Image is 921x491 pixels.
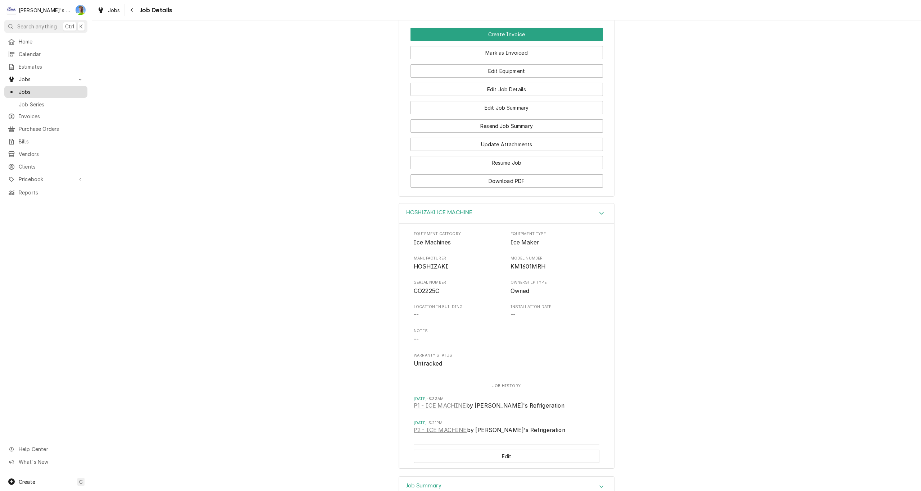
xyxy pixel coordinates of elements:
button: Download PDF [410,174,603,188]
button: Search anythingCtrlK [4,20,87,33]
a: Home [4,36,87,47]
span: Notes [414,328,599,334]
span: Location in Building [414,304,503,310]
span: Home [19,38,84,45]
div: C [6,5,17,15]
a: Reports [4,187,87,198]
div: Button Group Row [410,151,603,169]
div: HOSHIZAKI ICE MACHINE [399,203,614,469]
button: Edit Job Summary [410,101,603,114]
div: Button Group Row [410,78,603,96]
span: Pricebook [19,175,73,183]
span: -- [511,312,516,318]
span: Warranty Status [414,359,599,368]
button: Accordion Details Expand Trigger [399,203,614,224]
span: Ctrl [65,23,74,30]
h3: HOSHIZAKI ICE MACHINE [406,209,472,216]
a: Go to Pricebook [4,173,87,185]
span: Equipment Category [414,231,503,237]
span: Ice Maker [511,239,539,246]
span: Calendar [19,50,84,58]
a: Go to What's New [4,456,87,468]
h3: Job Summary [406,482,441,489]
button: Update Attachments [410,138,603,151]
div: Manufacturer [414,256,503,271]
div: Warranty Status [414,353,599,368]
div: Installation Date [511,304,600,320]
span: Location in Building [414,311,503,320]
span: Jobs [19,88,84,96]
a: Estimates [4,61,87,73]
span: Clients [19,163,84,170]
span: Ice Machines [414,239,451,246]
a: Calendar [4,48,87,60]
span: Manufacturer [414,256,503,261]
span: Invoices [19,113,84,120]
span: Timestamp [414,420,599,426]
span: Vendors [19,150,84,158]
span: Reports [19,189,84,196]
div: Notes [414,328,599,344]
span: Create [19,479,35,485]
span: Ownership Type [511,287,600,295]
a: Go to Jobs [4,73,87,85]
span: Installation Date [511,304,600,310]
button: Resend Job Summary [410,119,603,133]
span: Jobs [108,6,120,14]
a: P2 - ICE MACHINE [414,426,467,435]
span: Estimates [19,63,84,70]
div: [PERSON_NAME]'s Refrigeration [19,6,72,14]
span: Equipment Type [511,238,600,247]
span: -- [414,312,419,318]
div: Job History [414,383,599,389]
button: Navigate back [126,4,138,16]
a: Invoices [4,110,87,122]
div: Button Group Row [410,41,603,59]
span: Warranty Status [414,353,599,358]
div: Button Group Row [410,59,603,78]
a: Jobs [94,4,123,16]
span: Job Details [138,5,172,15]
div: Accordion Body [399,224,614,468]
span: Job Series [19,101,84,108]
div: Equipment Display [414,231,599,368]
div: GA [76,5,86,15]
span: What's New [19,458,83,465]
div: Button Group Row [410,133,603,151]
span: Purchase Orders [19,125,84,133]
div: Clay's Refrigeration's Avatar [6,5,17,15]
span: Search anything [17,23,57,30]
div: Button Group Row [410,169,603,188]
li: Event [414,396,599,420]
div: Serial Number [414,280,503,295]
span: Ownership Type [511,280,600,285]
span: Event String [414,401,599,412]
em: [DATE] [414,421,427,425]
div: Greg Austin's Avatar [76,5,86,15]
a: Go to Help Center [4,443,87,455]
button: Resume Job [410,156,603,169]
div: Accordion Header [399,203,614,224]
a: Vendors [4,148,87,160]
span: CO2225C [414,288,439,294]
span: Serial Number [414,280,503,285]
ul: Job History List [414,389,599,445]
span: Serial Number [414,287,503,295]
li: Event [414,420,599,444]
span: Equipment Category [414,238,503,247]
span: Owned [511,288,530,294]
span: Model Number [511,256,600,261]
div: Ownership Type [511,280,600,295]
span: Timestamp [414,396,599,402]
div: Button Group Row [410,114,603,133]
a: Jobs [4,86,87,98]
div: Equipment Type [511,231,600,247]
span: Bills [19,138,84,145]
a: P1 - ICE MACHINE [414,401,466,410]
div: Model Number [511,256,600,271]
span: KM1601MRH [511,263,545,270]
span: -- [414,336,419,343]
a: Purchase Orders [4,123,87,135]
button: Create Invoice [410,28,603,41]
a: Job Series [4,98,87,110]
